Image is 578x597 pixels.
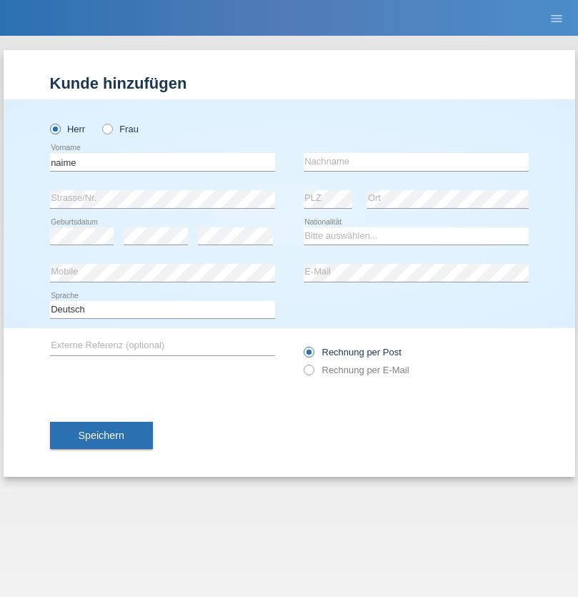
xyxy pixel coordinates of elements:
[50,422,153,449] button: Speichern
[50,124,59,133] input: Herr
[102,124,139,134] label: Frau
[50,124,86,134] label: Herr
[304,347,313,365] input: Rechnung per Post
[50,74,529,92] h1: Kunde hinzufügen
[304,347,402,357] label: Rechnung per Post
[549,11,564,26] i: menu
[304,365,313,383] input: Rechnung per E-Mail
[79,430,124,441] span: Speichern
[304,365,409,375] label: Rechnung per E-Mail
[542,14,571,22] a: menu
[102,124,111,133] input: Frau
